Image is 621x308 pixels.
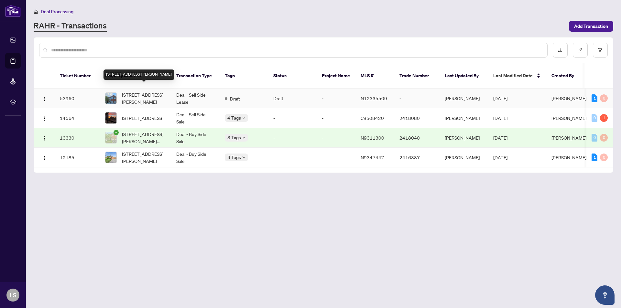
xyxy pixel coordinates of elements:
div: 0 [600,94,608,102]
td: Deal - Buy Side Sale [171,148,220,167]
img: thumbnail-img [105,152,116,163]
span: [STREET_ADDRESS] [122,114,163,122]
img: thumbnail-img [105,93,116,104]
td: - [268,108,317,128]
span: Deal Processing [41,9,73,15]
span: [DATE] [493,154,507,160]
td: 2416387 [394,148,440,167]
button: Logo [39,113,49,123]
div: 1 [592,154,597,161]
td: - [268,128,317,148]
th: Last Modified Date [488,63,546,89]
span: [PERSON_NAME] [551,135,586,141]
img: logo [5,5,21,17]
td: Deal - Buy Side Sale [171,128,220,148]
button: edit [573,43,588,58]
span: [DATE] [493,135,507,141]
span: N9347447 [361,154,384,160]
span: download [558,48,562,52]
span: [STREET_ADDRESS][PERSON_NAME][PERSON_NAME] [122,131,166,145]
button: download [553,43,568,58]
td: - [394,89,440,108]
td: 13330 [55,128,100,148]
td: - [317,108,355,128]
button: Open asap [595,285,615,305]
div: [STREET_ADDRESS][PERSON_NAME] [103,69,174,80]
th: Transaction Type [171,63,220,89]
td: [PERSON_NAME] [440,148,488,167]
td: Deal - Sell Side Lease [171,89,220,108]
img: Logo [42,136,47,141]
th: Last Updated By [440,63,488,89]
button: Logo [39,93,49,103]
td: Deal - Sell Side Sale [171,108,220,128]
button: Logo [39,133,49,143]
span: N12335509 [361,95,387,101]
td: [PERSON_NAME] [440,128,488,148]
div: 0 [592,134,597,142]
div: 1 [600,114,608,122]
td: [PERSON_NAME] [440,108,488,128]
img: thumbnail-img [105,112,116,123]
img: thumbnail-img [105,132,116,143]
span: [PERSON_NAME] [551,154,586,160]
span: down [242,136,245,139]
div: 1 [592,94,597,102]
span: [PERSON_NAME] [551,115,586,121]
button: filter [593,43,608,58]
img: Logo [42,116,47,121]
img: Logo [42,96,47,101]
td: 12185 [55,148,100,167]
th: Tags [220,63,268,89]
span: down [242,156,245,159]
span: [PERSON_NAME] [551,95,586,101]
a: RAHR - Transactions [34,20,107,32]
th: MLS # [355,63,394,89]
td: - [317,148,355,167]
td: 14564 [55,108,100,128]
div: 0 [600,154,608,161]
td: - [317,89,355,108]
span: down [242,116,245,120]
span: N9311300 [361,135,384,141]
button: Add Transaction [569,21,613,32]
th: Trade Number [394,63,440,89]
td: - [317,128,355,148]
td: 2418080 [394,108,440,128]
span: filter [598,48,603,52]
span: Last Modified Date [493,72,533,79]
th: Created By [546,63,585,89]
button: Logo [39,152,49,163]
span: home [34,9,38,14]
td: [PERSON_NAME] [440,89,488,108]
td: Draft [268,89,317,108]
td: 2418040 [394,128,440,148]
span: 4 Tags [227,114,241,122]
span: C9508420 [361,115,384,121]
span: edit [578,48,583,52]
img: Logo [42,155,47,161]
span: 3 Tags [227,134,241,141]
div: 0 [592,114,597,122]
td: - [268,148,317,167]
span: [DATE] [493,115,507,121]
span: 3 Tags [227,154,241,161]
div: 0 [600,134,608,142]
span: check-circle [114,130,119,135]
span: [STREET_ADDRESS][PERSON_NAME] [122,91,166,105]
span: Draft [230,95,240,102]
td: 53960 [55,89,100,108]
th: Status [268,63,317,89]
span: [DATE] [493,95,507,101]
th: Ticket Number [55,63,100,89]
th: Property Address [100,63,171,89]
th: Project Name [317,63,355,89]
span: Add Transaction [574,21,608,31]
span: [STREET_ADDRESS][PERSON_NAME] [122,150,166,165]
span: LS [10,291,16,300]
